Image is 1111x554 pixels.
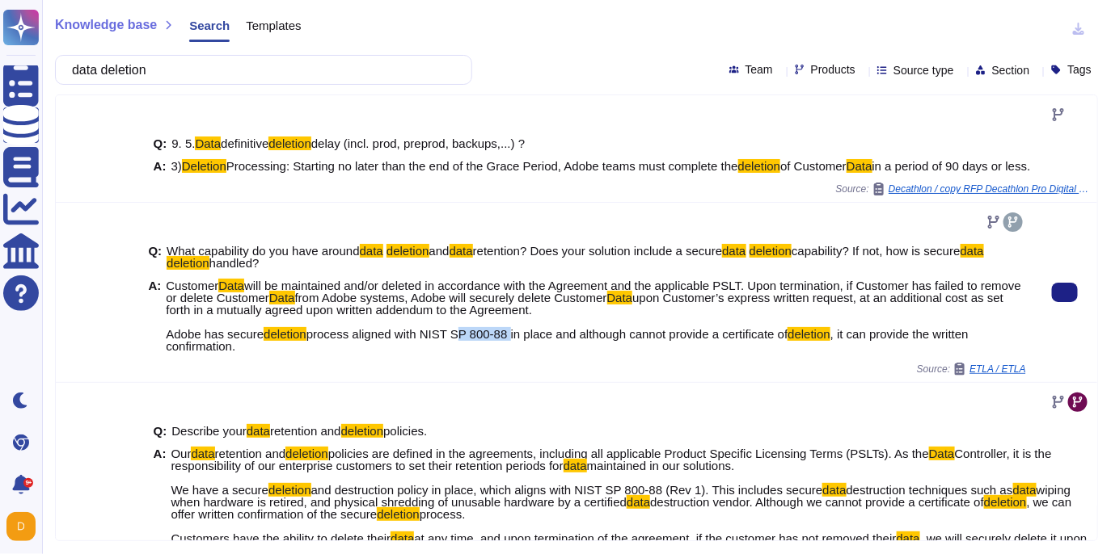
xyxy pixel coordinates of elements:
[209,256,260,270] span: handled?
[847,483,1013,497] span: destruction techniques such as
[167,256,209,270] mark: deletion
[650,495,984,509] span: destruction vendor. Although we cannot provide a certificate of
[189,19,230,31] span: Search
[722,244,746,258] mark: data
[218,279,244,292] mark: Data
[360,244,383,258] mark: data
[171,136,195,150] span: 9. 5.
[992,65,1030,76] span: Section
[889,184,1091,194] span: Decathlon / copy RFP Decathlon Pro Digital E commerce Platform United SAAS ASSESSMENT Questionnaire
[270,424,341,438] span: retention and
[746,64,773,75] span: Team
[811,64,855,75] span: Products
[984,495,1027,509] mark: deletion
[171,159,181,173] span: 3)
[414,531,896,545] span: at any time, and upon termination of the agreement, if the customer has not removed their
[383,424,427,438] span: policies.
[306,327,788,341] span: process aligned with NIST SP 800-88 in place and although cannot provide a certificate of
[627,495,650,509] mark: data
[893,65,954,76] span: Source type
[264,327,306,341] mark: deletion
[215,447,286,460] span: retention and
[171,447,191,460] span: Our
[917,363,1026,376] span: Source:
[171,495,1071,521] span: , we can offer written confirmation of the secure
[64,56,455,84] input: Search a question or template...
[473,244,723,258] span: retention? Does your solution include a secure
[269,291,295,304] mark: Data
[961,244,984,258] mark: data
[23,478,33,488] div: 9+
[311,136,525,150] span: delay (incl. prod, preprod, backups,...) ?
[166,291,1003,341] span: upon Customer’s express written request, at an additional cost as set forth in a mutually agreed ...
[792,244,960,258] span: capability? If not, how is secure
[268,483,311,497] mark: deletion
[377,507,420,521] mark: deletion
[929,447,955,460] mark: Data
[154,425,167,437] b: Q:
[166,279,218,292] span: Customer
[429,244,450,258] span: and
[341,424,384,438] mark: deletion
[226,159,738,173] span: Processing: Starting no later than the end of the Grace Period, Adobe teams must complete the
[391,531,414,545] mark: data
[166,327,969,353] span: , it can provide the written confirmation.
[195,136,221,150] mark: Data
[564,459,587,472] mark: data
[166,279,1021,304] span: will be maintained and/or deleted in accordance with the Agreement and the applicable PSLT. Upon ...
[148,279,161,352] b: A:
[872,159,1031,173] span: in a period of 90 days or less.
[285,447,328,460] mark: deletion
[154,137,167,149] b: Q:
[154,160,167,172] b: A:
[788,327,830,341] mark: deletion
[311,483,823,497] span: and destruction policy in place, which aligns with NIST SP 800-88 (Rev 1). This includes secure
[55,19,157,31] span: Knowledge base
[246,19,301,31] span: Templates
[738,159,781,173] mark: deletion
[171,424,247,438] span: Describe your
[6,512,36,541] img: user
[607,291,633,304] mark: Data
[836,183,1091,195] span: Source:
[171,483,1071,509] span: wiping when hardware is retired, and physical shredding of unusable hardware by a certified
[182,159,226,173] mark: Deletion
[847,159,872,173] mark: Data
[171,447,1051,472] span: Controller, it is the responsibility of our enterprise customers to set their retention periods for
[247,424,270,438] mark: data
[450,244,473,258] mark: data
[969,364,1026,374] span: ETLA / ETLA
[3,509,47,544] button: user
[148,245,162,269] b: Q:
[191,447,214,460] mark: data
[167,244,359,258] span: What capability do you have around
[221,136,268,150] span: definitive
[780,159,847,173] span: of Customer
[822,483,846,497] mark: data
[897,531,920,545] mark: data
[1013,483,1037,497] mark: data
[295,291,607,304] span: from Adobe systems, Adobe will securely delete Customer
[268,136,311,150] mark: deletion
[328,447,929,460] span: policies are defined in the agreements, including all applicable Product Specific Licensing Terms...
[750,244,792,258] mark: deletion
[1067,64,1092,75] span: Tags
[387,244,429,258] mark: deletion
